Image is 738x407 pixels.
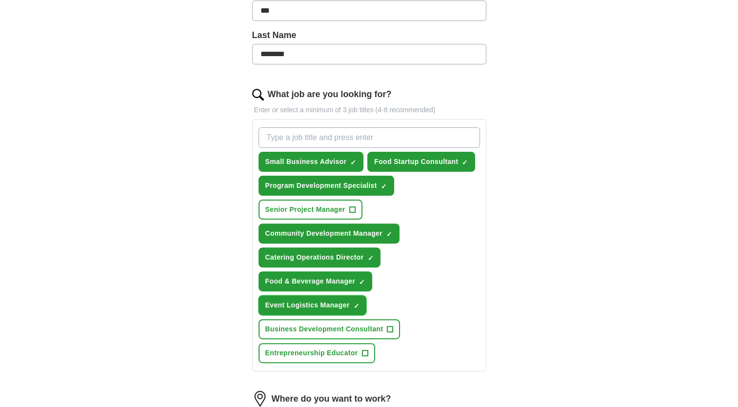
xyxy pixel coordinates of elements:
span: Catering Operations Director [265,252,364,263]
button: Senior Project Manager [259,200,362,220]
input: Type a job title and press enter [259,127,480,148]
span: Entrepreneurship Educator [265,348,358,358]
label: Where do you want to work? [272,392,391,406]
label: What job are you looking for? [268,88,392,101]
span: ✓ [367,254,373,262]
button: Small Business Advisor✓ [259,152,364,172]
span: Senior Project Manager [265,204,345,215]
button: Catering Operations Director✓ [259,247,381,267]
span: Community Development Manager [265,228,382,239]
p: Enter or select a minimum of 3 job titles (4-8 recommended) [252,105,486,115]
span: Small Business Advisor [265,157,347,167]
img: location.png [252,391,268,407]
button: Program Development Specialist✓ [259,176,394,196]
span: Event Logistics Manager [265,300,350,310]
button: Food & Beverage Manager✓ [259,271,373,291]
span: ✓ [462,159,468,166]
span: ✓ [350,159,356,166]
button: Community Development Manager✓ [259,224,399,244]
button: Food Startup Consultant✓ [367,152,475,172]
span: Food Startup Consultant [374,157,458,167]
span: Food & Beverage Manager [265,276,356,286]
span: Program Development Specialist [265,181,377,191]
button: Event Logistics Manager✓ [259,295,367,315]
img: search.png [252,89,264,101]
span: ✓ [381,183,387,190]
button: Entrepreneurship Educator [259,343,375,363]
span: ✓ [359,278,365,286]
label: Last Name [252,29,486,42]
span: ✓ [353,302,359,310]
button: Business Development Consultant [259,319,400,339]
span: Business Development Consultant [265,324,383,334]
span: ✓ [386,230,392,238]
